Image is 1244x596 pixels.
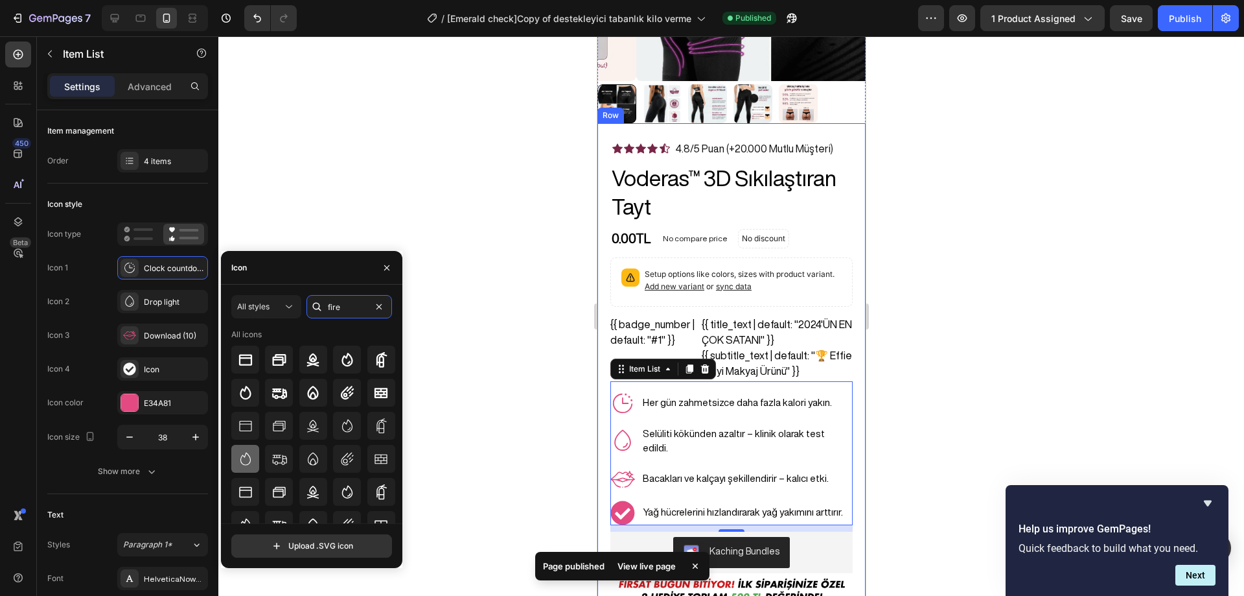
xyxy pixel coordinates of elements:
[231,262,247,274] div: Icon
[144,398,205,409] div: E34A81
[1019,521,1215,537] h2: Help us improve GemPages!
[5,5,97,31] button: 7
[10,237,31,248] div: Beta
[117,533,208,556] button: Paragraph 1*
[543,560,605,573] p: Page published
[231,329,262,340] div: All icons
[244,5,297,31] div: Undo/Redo
[610,557,684,575] div: View live page
[1121,13,1142,24] span: Save
[47,460,208,483] button: Show more
[597,36,866,596] iframe: Design area
[144,573,205,585] div: HelveticaNowDisplay
[47,198,82,210] div: Icon style
[47,329,69,341] div: Icon 3
[1169,12,1201,25] div: Publish
[47,509,63,521] div: Text
[47,262,68,274] div: Icon 1
[64,80,100,93] p: Settings
[1019,495,1215,586] div: Help us improve GemPages!
[47,296,69,307] div: Icon 2
[144,330,205,342] div: Download (10)
[231,295,301,318] button: All styles
[306,295,392,318] input: Search icon
[47,429,98,446] div: Icon size
[47,228,81,240] div: Icon type
[12,138,31,149] div: 450
[85,10,91,26] p: 7
[47,539,70,551] div: Styles
[447,12,691,25] span: [Emerald check]Copy of destekleyici tabanlık kilo verme
[123,539,172,551] span: Paragraph 1*
[1200,495,1215,511] button: Hide survey
[270,540,353,553] div: Upload .SVG icon
[991,12,1076,25] span: 1 product assigned
[441,12,444,25] span: /
[144,263,205,274] div: Clock countdown light
[735,12,771,24] span: Published
[47,397,84,409] div: Icon color
[47,125,114,137] div: Item management
[47,573,63,584] div: Font
[144,296,205,308] div: Drop light
[980,5,1105,31] button: 1 product assigned
[128,80,172,93] p: Advanced
[63,46,173,62] p: Item List
[144,364,205,375] div: Icon
[1019,542,1215,554] p: Quick feedback to build what you need.
[1158,5,1212,31] button: Publish
[144,156,205,167] div: 4 items
[47,363,70,375] div: Icon 4
[1110,5,1153,31] button: Save
[231,534,392,558] button: Upload .SVG icon
[1175,565,1215,586] button: Next question
[47,155,69,167] div: Order
[98,465,158,478] div: Show more
[237,302,270,311] span: All styles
